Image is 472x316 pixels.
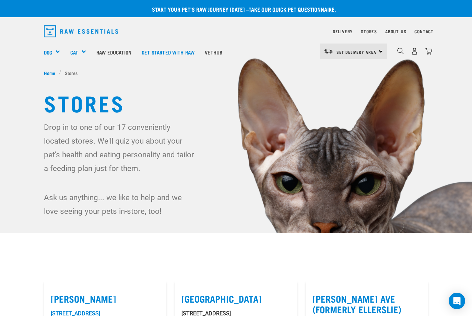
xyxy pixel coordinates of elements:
[324,48,333,54] img: van-moving.png
[200,38,227,66] a: Vethub
[333,30,353,33] a: Delivery
[44,69,428,76] nav: breadcrumbs
[44,48,52,56] a: Dog
[414,30,434,33] a: Contact
[44,191,198,218] p: Ask us anything... we like to help and we love seeing your pets in-store, too!
[181,293,290,304] label: [GEOGRAPHIC_DATA]
[44,69,55,76] span: Home
[411,48,418,55] img: user.png
[397,48,404,54] img: home-icon-1@2x.png
[449,293,465,309] div: Open Intercom Messenger
[249,8,336,11] a: take our quick pet questionnaire.
[425,48,432,55] img: home-icon@2x.png
[361,30,377,33] a: Stores
[44,120,198,175] p: Drop in to one of our 17 conveniently located stores. We'll quiz you about your pet's health and ...
[337,51,376,53] span: Set Delivery Area
[44,25,118,37] img: Raw Essentials Logo
[70,48,78,56] a: Cat
[312,293,421,314] label: [PERSON_NAME] Ave (Formerly Ellerslie)
[91,38,137,66] a: Raw Education
[44,90,428,115] h1: Stores
[385,30,406,33] a: About Us
[51,293,160,304] label: [PERSON_NAME]
[137,38,200,66] a: Get started with Raw
[44,69,59,76] a: Home
[38,23,434,40] nav: dropdown navigation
